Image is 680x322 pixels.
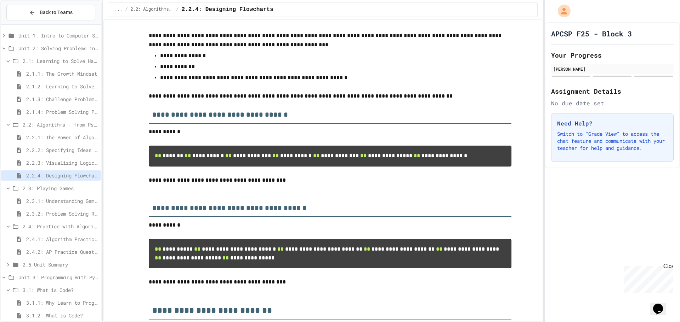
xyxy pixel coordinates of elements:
[551,50,674,60] h2: Your Progress
[26,95,98,103] span: 2.1.3: Challenge Problem - The Bridge
[18,45,98,52] span: Unit 2: Solving Problems in Computer Science
[23,57,98,65] span: 2.1: Learning to Solve Hard Problems
[551,99,674,107] div: No due date set
[23,286,98,294] span: 3.1: What is Code?
[26,70,98,77] span: 2.1.1: The Growth Mindset
[26,83,98,90] span: 2.1.2: Learning to Solve Hard Problems
[551,29,632,39] h1: APCSP F25 - Block 3
[26,108,98,116] span: 2.1.4: Problem Solving Practice
[131,7,174,12] span: 2.2: Algorithms - from Pseudocode to Flowcharts
[26,146,98,154] span: 2.2.2: Specifying Ideas with Pseudocode
[551,86,674,96] h2: Assignment Details
[26,134,98,141] span: 2.2.1: The Power of Algorithms
[3,3,49,45] div: Chat with us now!Close
[18,32,98,39] span: Unit 1: Intro to Computer Science
[553,66,671,72] div: [PERSON_NAME]
[125,7,127,12] span: /
[23,185,98,192] span: 2.3: Playing Games
[40,9,73,16] span: Back to Teams
[26,312,98,319] span: 3.1.2: What is Code?
[23,223,98,230] span: 2.4: Practice with Algorithms
[23,121,98,128] span: 2.2: Algorithms - from Pseudocode to Flowcharts
[26,248,98,256] span: 2.4.2: AP Practice Questions
[26,172,98,179] span: 2.2.4: Designing Flowcharts
[26,235,98,243] span: 2.4.1: Algorithm Practice Exercises
[26,299,98,306] span: 3.1.1: Why Learn to Program?
[26,159,98,166] span: 2.2.3: Visualizing Logic with Flowcharts
[26,197,98,205] span: 2.3.1: Understanding Games with Flowcharts
[621,263,673,293] iframe: chat widget
[650,294,673,315] iframe: chat widget
[26,210,98,217] span: 2.3.2: Problem Solving Reflection
[550,3,572,19] div: My Account
[6,5,95,20] button: Back to Teams
[23,261,98,268] span: 2.5 Unit Summary
[557,130,668,152] p: Switch to "Grade View" to access the chat feature and communicate with your teacher for help and ...
[18,274,98,281] span: Unit 3: Programming with Python
[557,119,668,128] h3: Need Help?
[176,7,178,12] span: /
[115,7,123,12] span: ...
[182,5,273,14] span: 2.2.4: Designing Flowcharts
